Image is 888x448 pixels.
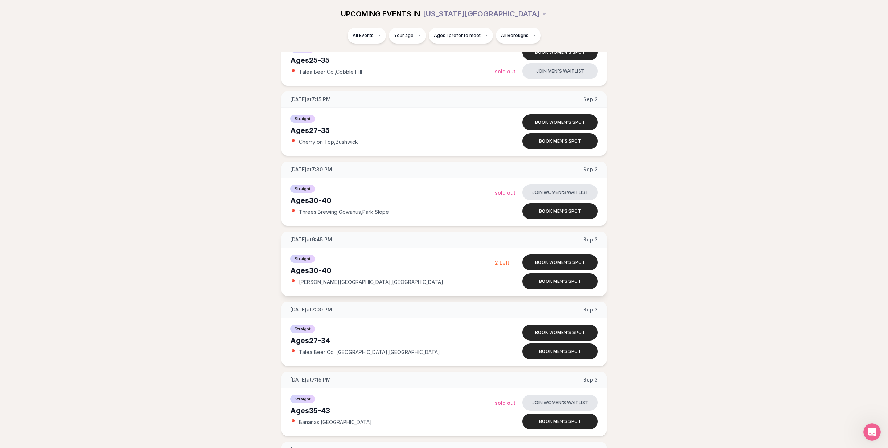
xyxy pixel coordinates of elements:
button: Your age [389,28,426,44]
span: Sep 2 [583,166,598,173]
span: [DATE] at 7:15 PM [290,376,331,383]
span: [DATE] at 7:15 PM [290,96,331,103]
button: Book men's spot [522,343,598,359]
button: Book women's spot [522,254,598,270]
button: Book women's spot [522,44,598,60]
span: Cherry on Top , Bushwick [299,138,358,146]
iframe: Intercom live chat [863,423,881,441]
span: Ages I prefer to meet [434,33,481,38]
span: Sep 2 [583,96,598,103]
span: Talea Beer Co. [GEOGRAPHIC_DATA] , [GEOGRAPHIC_DATA] [299,349,440,356]
span: Sold Out [495,68,515,74]
span: All Events [353,33,374,38]
button: [US_STATE][GEOGRAPHIC_DATA] [423,6,547,22]
div: Ages 27-34 [290,335,495,346]
button: Join women's waitlist [522,184,598,200]
button: Book women's spot [522,114,598,130]
button: Book men's spot [522,273,598,289]
span: 📍 [290,419,296,425]
span: [DATE] at 6:45 PM [290,236,332,243]
span: All Boroughs [501,33,529,38]
button: Book men's spot [522,414,598,429]
span: 📍 [290,279,296,285]
div: Ages 30-40 [290,265,495,276]
button: All Events [348,28,386,44]
span: 📍 [290,209,296,215]
button: Ages I prefer to meet [429,28,493,44]
span: Bananas , [GEOGRAPHIC_DATA] [299,419,372,426]
span: Straight [290,185,315,193]
span: Sep 3 [583,306,598,313]
span: Straight [290,325,315,333]
button: Join men's waitlist [522,63,598,79]
span: 2 Left! [495,260,511,266]
button: All Boroughs [496,28,541,44]
span: Straight [290,395,315,403]
span: [PERSON_NAME][GEOGRAPHIC_DATA] , [GEOGRAPHIC_DATA] [299,278,443,286]
span: Sold Out [495,400,515,406]
span: Sep 3 [583,236,598,243]
span: 📍 [290,69,296,75]
div: Ages 25-35 [290,55,495,65]
button: Book women's spot [522,325,598,341]
button: Join women's waitlist [522,395,598,411]
div: Ages 35-43 [290,406,495,416]
span: Sep 3 [583,376,598,383]
span: 📍 [290,349,296,355]
div: Ages 27-35 [290,125,495,135]
span: UPCOMING EVENTS IN [341,9,420,19]
span: Straight [290,255,315,263]
button: Book men's spot [522,133,598,149]
span: Sold Out [495,190,515,196]
span: [DATE] at 7:30 PM [290,166,332,173]
span: Your age [394,33,414,38]
div: Ages 30-40 [290,195,495,205]
button: Book men's spot [522,203,598,219]
span: Threes Brewing Gowanus , Park Slope [299,208,389,216]
span: [DATE] at 7:00 PM [290,306,332,313]
span: Straight [290,115,315,123]
span: Talea Beer Co. , Cobble Hill [299,68,362,76]
span: 📍 [290,139,296,145]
